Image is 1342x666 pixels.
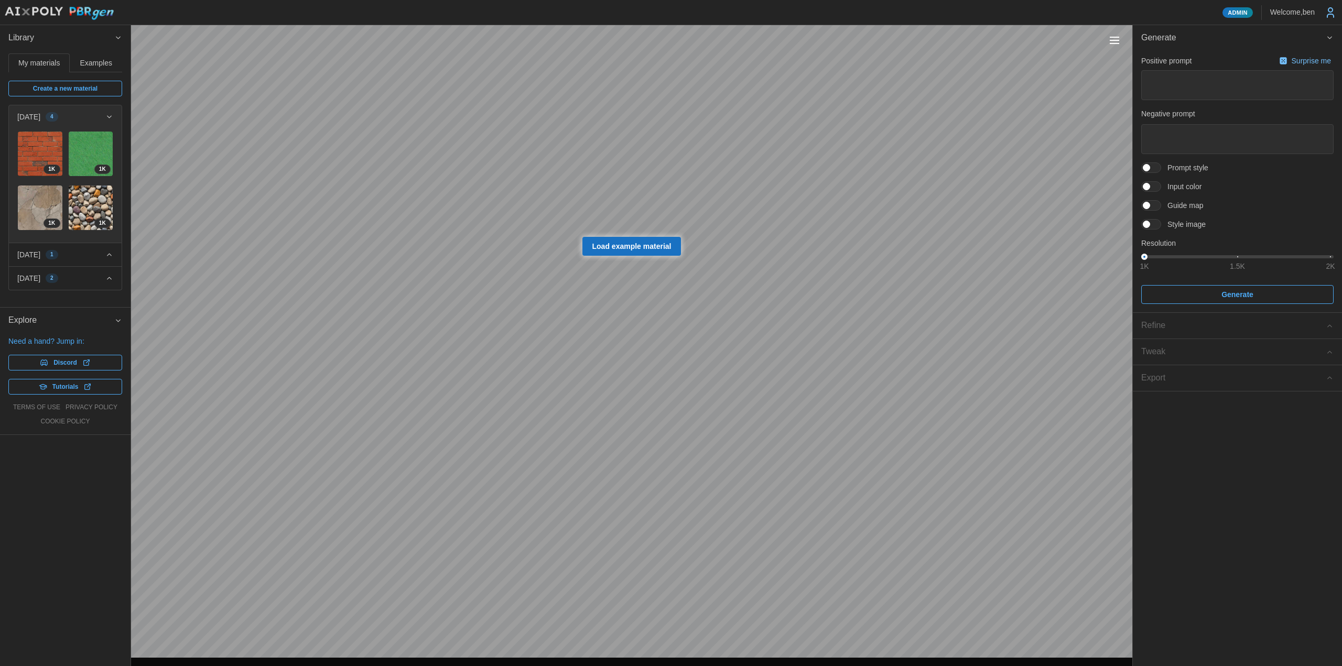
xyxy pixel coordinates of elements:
span: Admin [1228,8,1247,17]
span: Tutorials [52,379,79,394]
span: 4 [50,113,53,121]
button: Export [1133,365,1342,391]
span: Tweak [1141,339,1326,365]
p: [DATE] [17,249,40,260]
span: My materials [18,59,60,67]
span: 1 K [99,165,106,173]
p: [DATE] [17,273,40,283]
button: [DATE]4 [9,105,122,128]
img: rFJ8jqiWa4jcU3iV9a8T [69,185,113,230]
img: oxDmfZJz7FZSMmrcnOfU [18,185,62,230]
span: Create a new material [33,81,98,96]
a: Fo0AmR2Em6kx9eQmZr1U1K [17,131,63,177]
span: Style image [1161,219,1206,230]
img: AIxPoly PBRgen [4,6,114,20]
span: 1 K [48,219,55,227]
div: Refine [1141,319,1326,332]
span: 1 K [48,165,55,173]
span: Input color [1161,181,1202,192]
span: Explore [8,308,114,333]
img: vFkMWn5QEnK99mBZCYbX [69,132,113,176]
span: Prompt style [1161,162,1208,173]
button: Toggle viewport controls [1107,33,1122,48]
p: Negative prompt [1141,108,1334,119]
img: Fo0AmR2Em6kx9eQmZr1U [18,132,62,176]
p: Surprise me [1292,56,1333,66]
a: privacy policy [66,403,117,412]
button: [DATE]1 [9,243,122,266]
p: Need a hand? Jump in: [8,336,122,346]
button: Refine [1133,313,1342,339]
p: Welcome, ben [1270,7,1315,17]
span: Discord [53,355,77,370]
span: Library [8,25,114,51]
div: [DATE]4 [9,128,122,243]
a: cookie policy [40,417,90,426]
p: [DATE] [17,112,40,122]
a: rFJ8jqiWa4jcU3iV9a8T1K [68,185,114,231]
span: Examples [80,59,112,67]
span: Generate [1221,286,1253,303]
a: oxDmfZJz7FZSMmrcnOfU1K [17,185,63,231]
span: Generate [1141,25,1326,51]
a: Load example material [582,237,681,256]
button: Generate [1141,285,1334,304]
a: Create a new material [8,81,122,96]
p: Positive prompt [1141,56,1192,66]
span: Guide map [1161,200,1203,211]
a: Discord [8,355,122,370]
span: 1 [50,250,53,259]
button: [DATE]2 [9,267,122,290]
span: Load example material [592,237,672,255]
div: Generate [1133,51,1342,313]
a: Tutorials [8,379,122,395]
span: 2 [50,274,53,282]
button: Surprise me [1276,53,1334,68]
button: Tweak [1133,339,1342,365]
a: terms of use [13,403,60,412]
p: Resolution [1141,238,1334,248]
button: Generate [1133,25,1342,51]
span: Export [1141,365,1326,391]
span: 1 K [99,219,106,227]
a: vFkMWn5QEnK99mBZCYbX1K [68,131,114,177]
